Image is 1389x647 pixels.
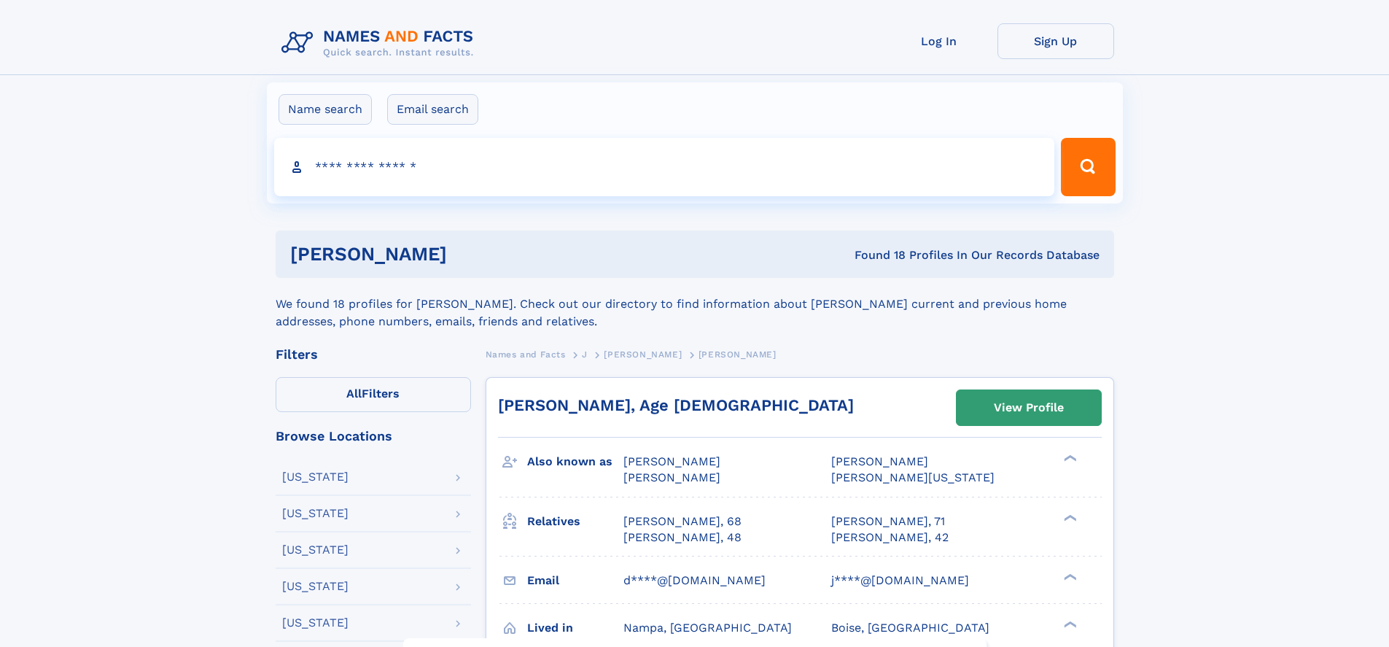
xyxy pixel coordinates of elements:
div: ❯ [1060,619,1078,629]
span: Boise, [GEOGRAPHIC_DATA] [831,621,989,635]
h1: [PERSON_NAME] [290,245,651,263]
span: [PERSON_NAME] [831,454,928,468]
a: View Profile [957,390,1101,425]
a: Names and Facts [486,345,566,363]
span: [PERSON_NAME] [699,349,777,360]
div: ❯ [1060,572,1078,581]
a: Sign Up [997,23,1114,59]
div: [US_STATE] [282,617,349,629]
div: We found 18 profiles for [PERSON_NAME]. Check out our directory to find information about [PERSON... [276,278,1114,330]
div: Filters [276,348,471,361]
span: [PERSON_NAME] [623,470,720,484]
div: [US_STATE] [282,508,349,519]
h3: Also known as [527,449,623,474]
span: All [346,387,362,400]
a: [PERSON_NAME], 71 [831,514,945,530]
a: [PERSON_NAME] [604,345,682,363]
a: [PERSON_NAME], 42 [831,530,949,546]
span: [PERSON_NAME] [604,349,682,360]
label: Filters [276,377,471,412]
h3: Lived in [527,616,623,640]
img: Logo Names and Facts [276,23,486,63]
a: J [582,345,588,363]
h3: Email [527,568,623,593]
a: Log In [881,23,997,59]
h3: Relatives [527,509,623,534]
a: [PERSON_NAME], 48 [623,530,742,546]
input: search input [274,138,1055,196]
div: View Profile [994,391,1064,425]
span: [PERSON_NAME][US_STATE] [831,470,995,484]
div: ❯ [1060,513,1078,522]
div: Found 18 Profiles In Our Records Database [650,247,1100,263]
span: [PERSON_NAME] [623,454,720,468]
div: ❯ [1060,454,1078,463]
div: [US_STATE] [282,471,349,483]
a: [PERSON_NAME], Age [DEMOGRAPHIC_DATA] [498,396,854,414]
div: [US_STATE] [282,581,349,592]
span: J [582,349,588,360]
a: [PERSON_NAME], 68 [623,514,742,530]
span: Nampa, [GEOGRAPHIC_DATA] [623,621,792,635]
label: Name search [279,94,372,125]
div: Browse Locations [276,430,471,443]
button: Search Button [1061,138,1115,196]
label: Email search [387,94,478,125]
div: [US_STATE] [282,544,349,556]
